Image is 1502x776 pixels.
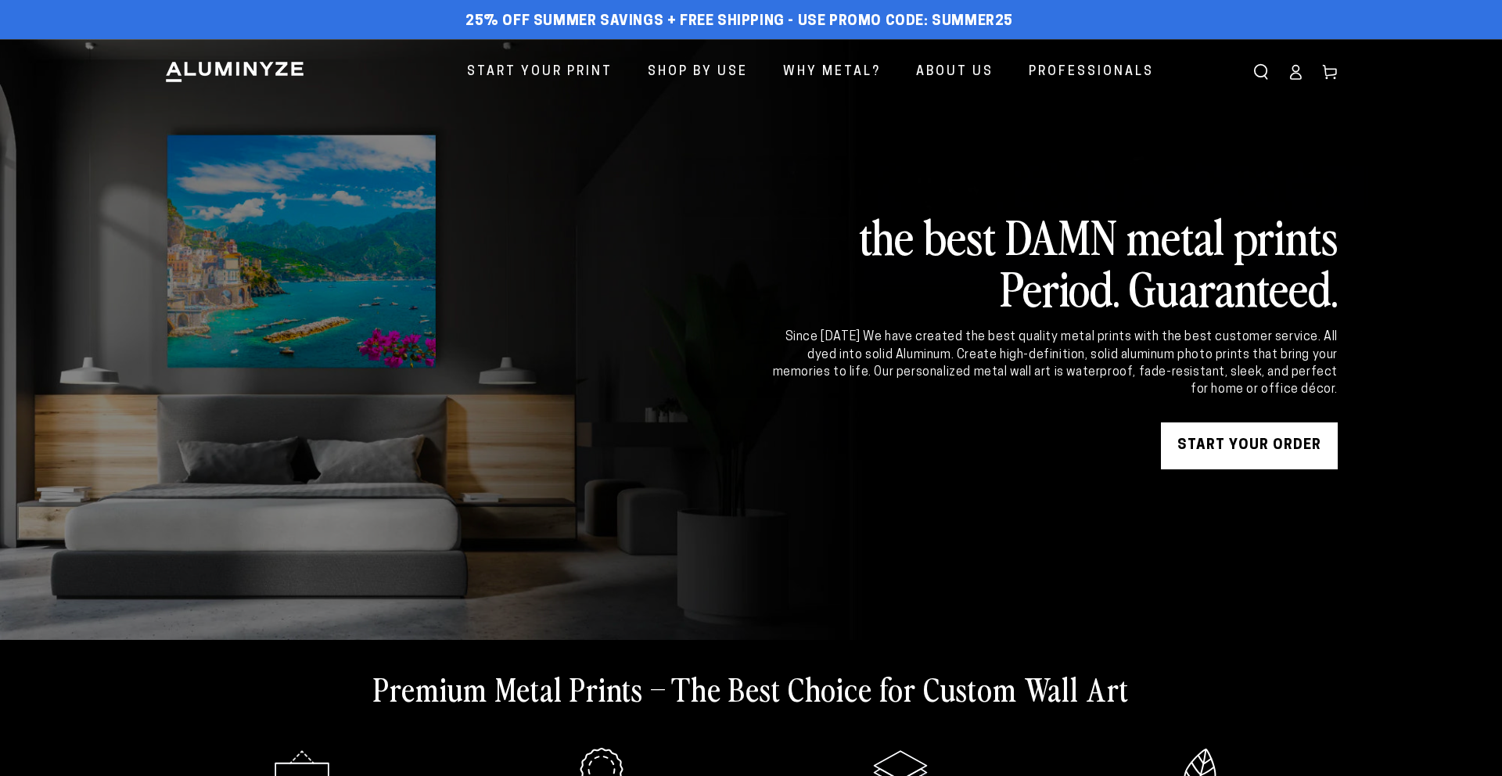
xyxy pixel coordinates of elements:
a: Shop By Use [636,52,760,93]
span: About Us [916,61,994,84]
a: Why Metal? [771,52,893,93]
span: Shop By Use [648,61,748,84]
a: Professionals [1017,52,1166,93]
a: About Us [904,52,1005,93]
summary: Search our site [1244,55,1278,89]
a: START YOUR Order [1161,422,1338,469]
div: Since [DATE] We have created the best quality metal prints with the best customer service. All dy... [770,329,1338,399]
h2: Premium Metal Prints – The Best Choice for Custom Wall Art [373,668,1129,709]
span: 25% off Summer Savings + Free Shipping - Use Promo Code: SUMMER25 [465,13,1013,31]
h2: the best DAMN metal prints Period. Guaranteed. [770,210,1338,313]
img: Aluminyze [164,60,305,84]
span: Why Metal? [783,61,881,84]
span: Professionals [1029,61,1154,84]
a: Start Your Print [455,52,624,93]
span: Start Your Print [467,61,613,84]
